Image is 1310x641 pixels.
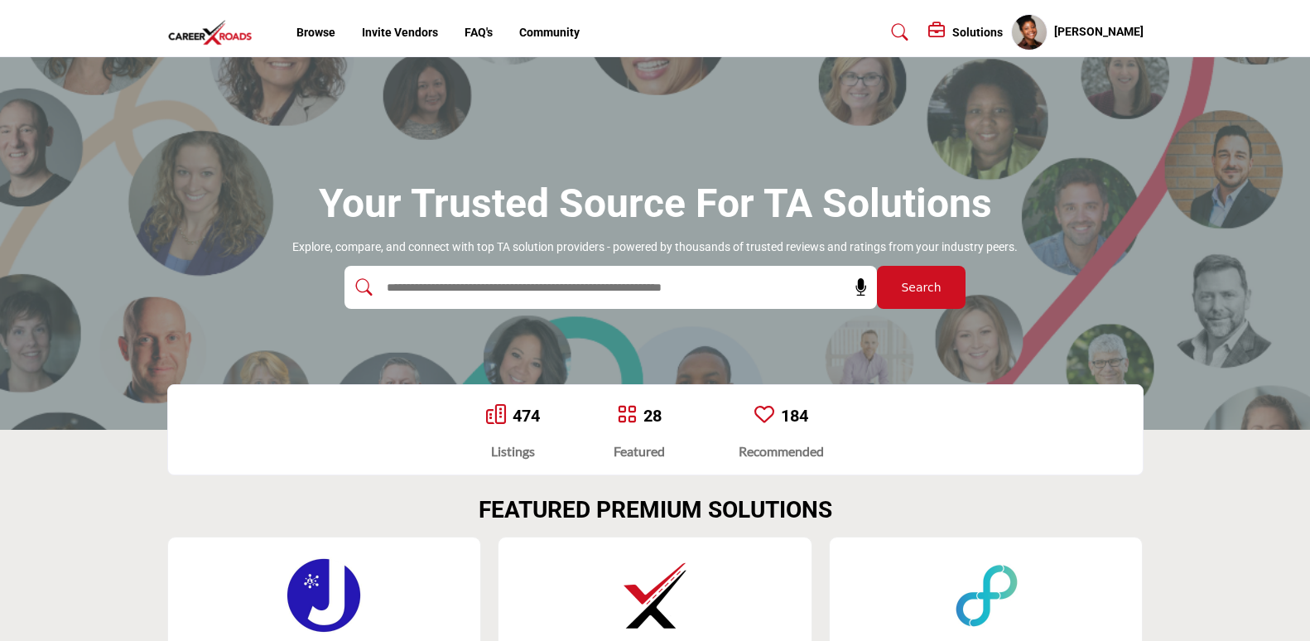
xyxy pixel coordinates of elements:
div: Recommended [739,441,824,461]
img: Eightfold AI [945,554,1028,637]
a: 28 [643,406,662,426]
span: Search [901,279,941,296]
h5: Solutions [952,25,1003,40]
img: Site Logo [167,19,262,46]
h1: Your Trusted Source for TA Solutions [319,178,992,229]
a: FAQ's [465,26,493,39]
button: Search [877,266,966,309]
button: Show hide supplier dropdown [1011,14,1048,51]
a: Go to Featured [617,404,637,427]
a: Search [875,19,919,46]
a: Browse [296,26,335,39]
h5: [PERSON_NAME] [1054,24,1144,41]
a: Go to Recommended [754,404,774,427]
div: Solutions [928,22,1003,42]
h2: FEATURED PREMIUM SOLUTIONS [479,496,832,524]
div: Featured [614,441,665,461]
a: 474 [513,406,540,426]
img: Jobsync [282,554,365,637]
img: CareerXroads (CXR Community) [614,554,696,637]
a: Invite Vendors [362,26,438,39]
a: Community [519,26,580,39]
p: Explore, compare, and connect with top TA solution providers - powered by thousands of trusted re... [292,239,1018,256]
div: Listings [486,441,540,461]
a: 184 [781,406,808,426]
